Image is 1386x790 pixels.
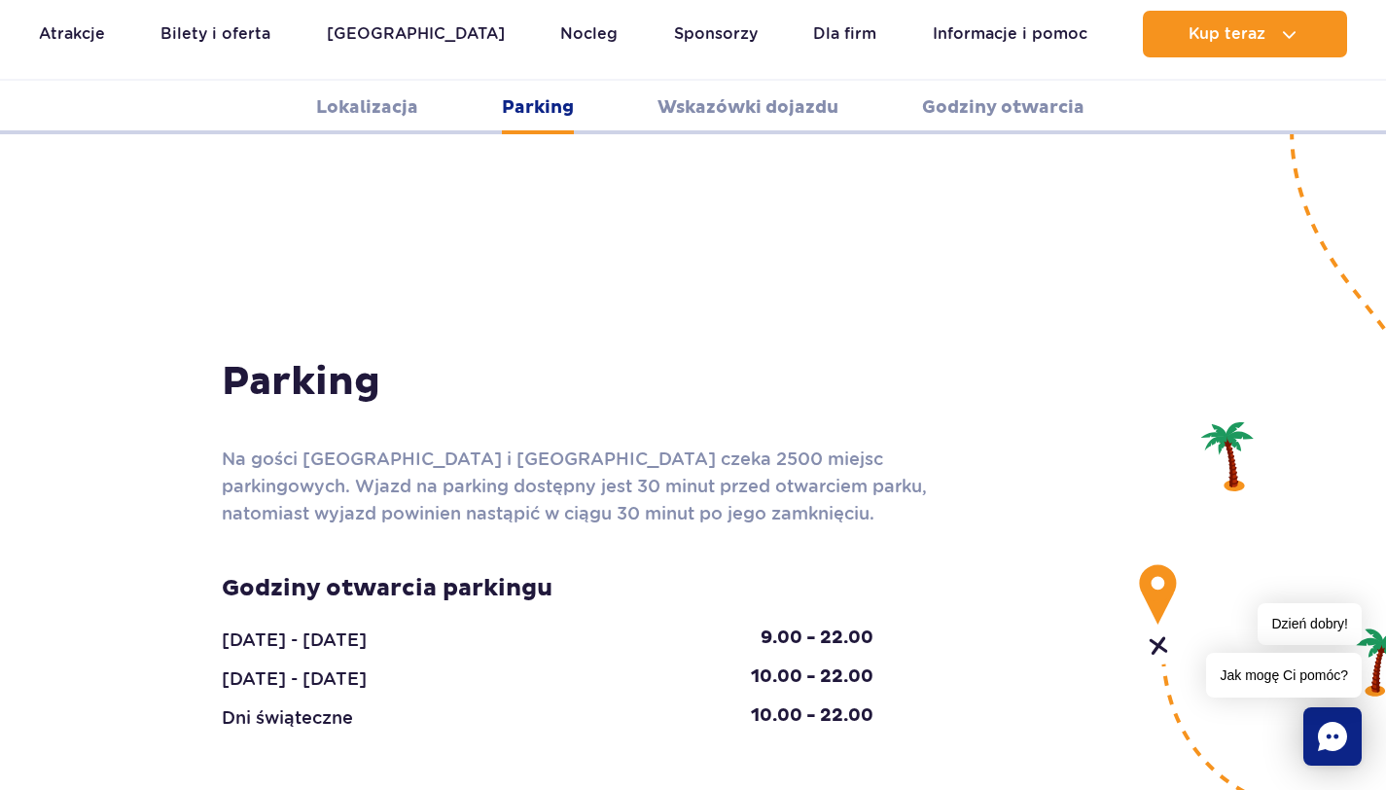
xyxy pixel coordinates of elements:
div: 10.00 - 22.00 [736,665,888,693]
div: 10.00 - 22.00 [736,704,888,732]
button: Kup teraz [1143,11,1347,57]
h3: Godziny otwarcia parkingu [222,574,873,603]
p: Na gości [GEOGRAPHIC_DATA] i [GEOGRAPHIC_DATA] czeka 2500 miejsc parkingowych. Wjazd na parking d... [222,446,951,527]
span: Dzień dobry! [1258,603,1362,645]
a: [GEOGRAPHIC_DATA] [327,11,505,57]
h3: Parking [222,358,1165,407]
a: Sponsorzy [674,11,758,57]
span: Jak mogę Ci pomóc? [1206,653,1362,698]
a: Dla firm [813,11,876,57]
a: Atrakcje [39,11,105,57]
div: 9.00 - 22.00 [746,627,888,654]
a: Nocleg [560,11,618,57]
div: [DATE] - [DATE] [207,627,381,654]
div: [DATE] - [DATE] [207,665,381,693]
a: Wskazówki dojazdu [657,81,838,134]
div: Dni świąteczne [207,704,368,732]
a: Lokalizacja [316,81,418,134]
a: Godziny otwarcia [922,81,1084,134]
a: Bilety i oferta [160,11,270,57]
span: Kup teraz [1189,25,1265,43]
div: Chat [1303,707,1362,766]
a: Parking [502,81,574,134]
a: Informacje i pomoc [933,11,1087,57]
